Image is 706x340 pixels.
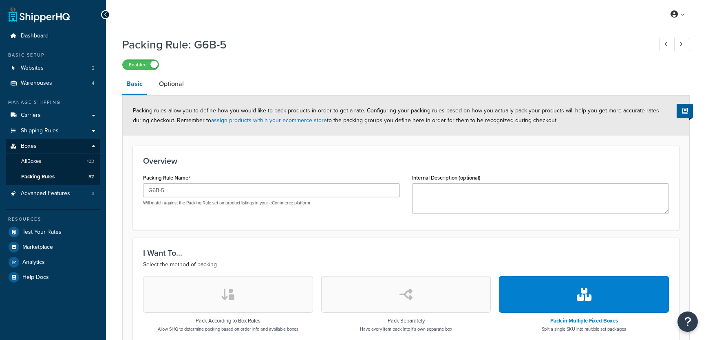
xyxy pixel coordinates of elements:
h3: Pack According to Box Rules [158,318,298,324]
h1: Packing Rule: G6B-5 [122,37,644,53]
div: Manage Shipping [6,99,100,106]
span: Packing rules allow you to define how you would like to pack products in order to get a rate. Con... [133,106,659,125]
span: Boxes [21,143,37,150]
span: 3 [92,190,95,197]
a: Packing Rules57 [6,169,100,184]
span: Help Docs [22,274,49,281]
span: 103 [87,158,94,165]
span: Marketplace [22,244,53,251]
span: Analytics [22,259,45,266]
label: Internal Description (optional) [412,175,481,181]
p: Allow SHQ to determine packing based on order info and available boxes [158,326,298,332]
a: Analytics [6,255,100,270]
a: Boxes [6,139,100,154]
label: Enabled [123,60,159,70]
h3: Overview [143,156,669,165]
li: Advanced Features [6,186,100,201]
p: Will match against the Packing Rule set on product listings in your eCommerce platform [143,200,400,206]
a: assign products within your ecommerce store [211,116,327,125]
p: Have every item pack into it's own separate box [360,326,452,332]
span: Shipping Rules [21,127,59,134]
a: Test Your Rates [6,225,100,239]
span: Websites [21,65,44,72]
button: Show Help Docs [677,104,693,118]
a: Shipping Rules [6,123,100,138]
p: Split a single SKU into multiple set packages [542,326,626,332]
span: Test Your Rates [22,229,62,236]
a: Next Record [674,38,690,51]
span: 4 [92,80,95,87]
a: Optional [155,74,188,94]
a: Websites2 [6,61,100,76]
a: Warehouses4 [6,76,100,91]
span: Warehouses [21,80,52,87]
span: Dashboard [21,33,49,39]
span: Carriers [21,112,41,119]
a: Basic [122,74,147,95]
li: Websites [6,61,100,76]
p: Select the method of packing [143,260,669,270]
h3: Pack in Multiple Fixed Boxes [542,318,626,324]
li: Boxes [6,139,100,185]
span: 57 [88,173,94,180]
a: AllBoxes103 [6,154,100,169]
span: Packing Rules [21,173,55,180]
button: Open Resource Center [677,311,698,332]
div: Basic Setup [6,52,100,59]
a: Dashboard [6,29,100,44]
h3: I Want To... [143,248,669,257]
a: Marketplace [6,240,100,254]
span: 2 [92,65,95,72]
span: Advanced Features [21,190,70,197]
div: Resources [6,216,100,223]
h3: Pack Separately [360,318,452,324]
a: Help Docs [6,270,100,285]
label: Packing Rule Name [143,175,190,181]
li: Warehouses [6,76,100,91]
a: Previous Record [659,38,675,51]
span: All Boxes [21,158,41,165]
a: Advanced Features3 [6,186,100,201]
li: Packing Rules [6,169,100,184]
a: Carriers [6,108,100,123]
